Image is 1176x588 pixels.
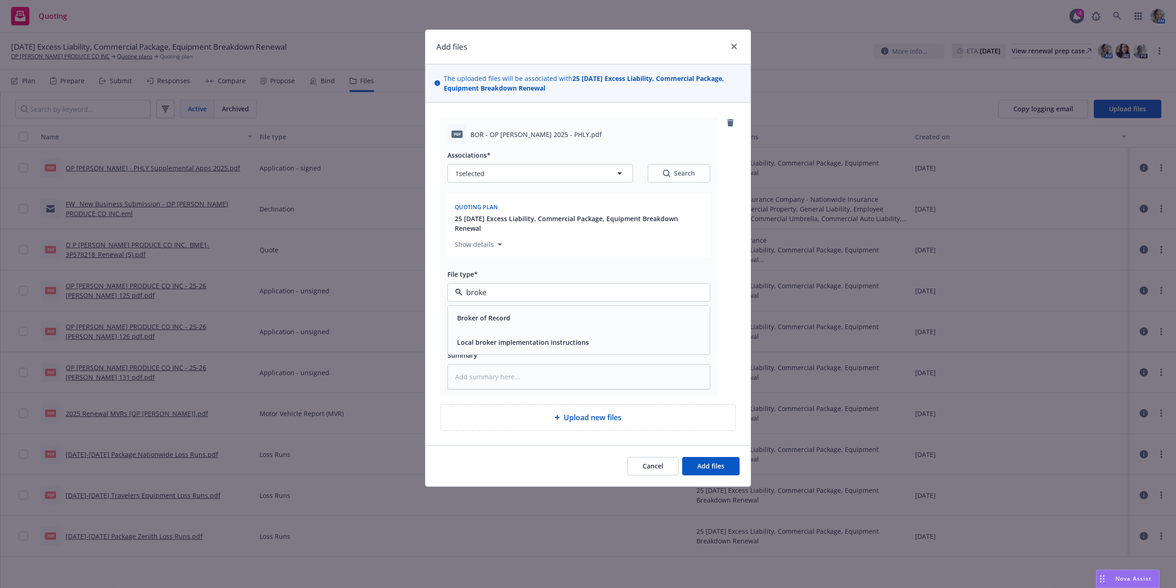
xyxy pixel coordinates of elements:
[444,74,724,92] strong: 25 [DATE] Excess Liability, Commercial Package, Equipment Breakdown Renewal
[447,351,477,360] span: Summary
[729,41,740,52] a: close
[452,131,463,137] span: pdf
[436,41,467,53] h1: Add files
[648,164,710,183] button: SearchSearch
[457,337,589,347] button: Local broker implementation instructions
[697,462,724,470] span: Add files
[1097,570,1108,588] div: Drag to move
[725,117,736,128] a: remove
[663,169,695,178] div: Search
[440,404,736,431] div: Upload new files
[663,170,670,177] svg: Search
[643,462,663,470] span: Cancel
[447,164,633,183] button: 1selected
[455,169,485,178] span: 1 selected
[470,130,602,139] span: BOR - OP [PERSON_NAME] 2025 - PHLY.pdf
[564,412,622,423] span: Upload new files
[455,214,705,233] button: 25 [DATE] Excess Liability, Commercial Package, Equipment Breakdown Renewal
[447,151,491,160] span: Associations*
[444,74,741,93] span: The uploaded files will be associated with
[628,457,678,475] button: Cancel
[455,203,498,211] span: Quoting plan
[451,239,506,250] button: Show details
[447,270,478,279] span: File type*
[682,457,740,475] button: Add files
[1096,570,1159,588] button: Nova Assist
[463,287,691,298] input: Filter by keyword
[1115,575,1152,582] span: Nova Assist
[457,313,510,323] button: Broker of Record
